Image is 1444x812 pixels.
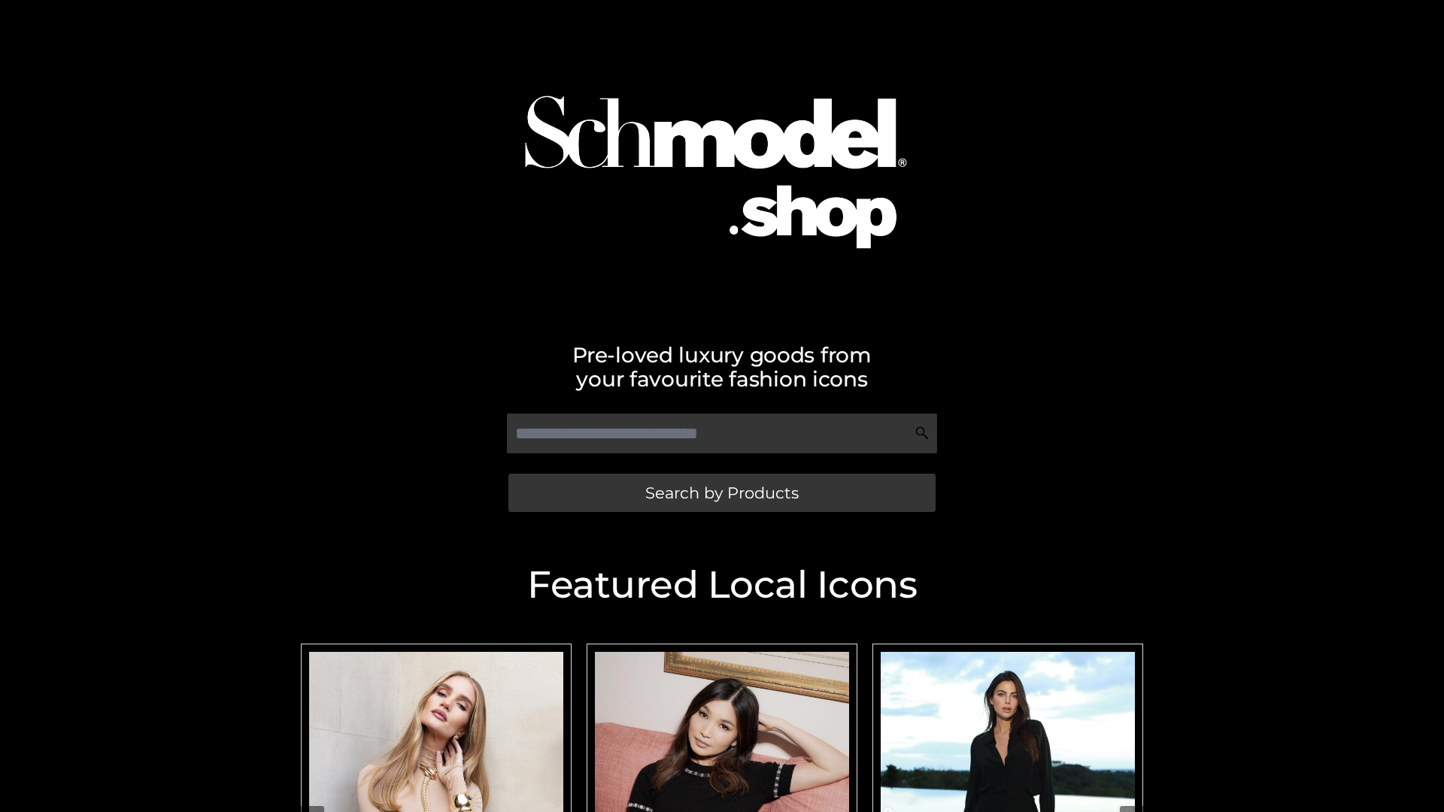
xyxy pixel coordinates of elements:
h2: Featured Local Icons​ [293,566,1151,604]
span: Search by Products [645,485,799,501]
a: Search by Products [508,474,936,512]
h2: Pre-loved luxury goods from your favourite fashion icons [293,343,1151,391]
img: Search Icon [915,426,930,441]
